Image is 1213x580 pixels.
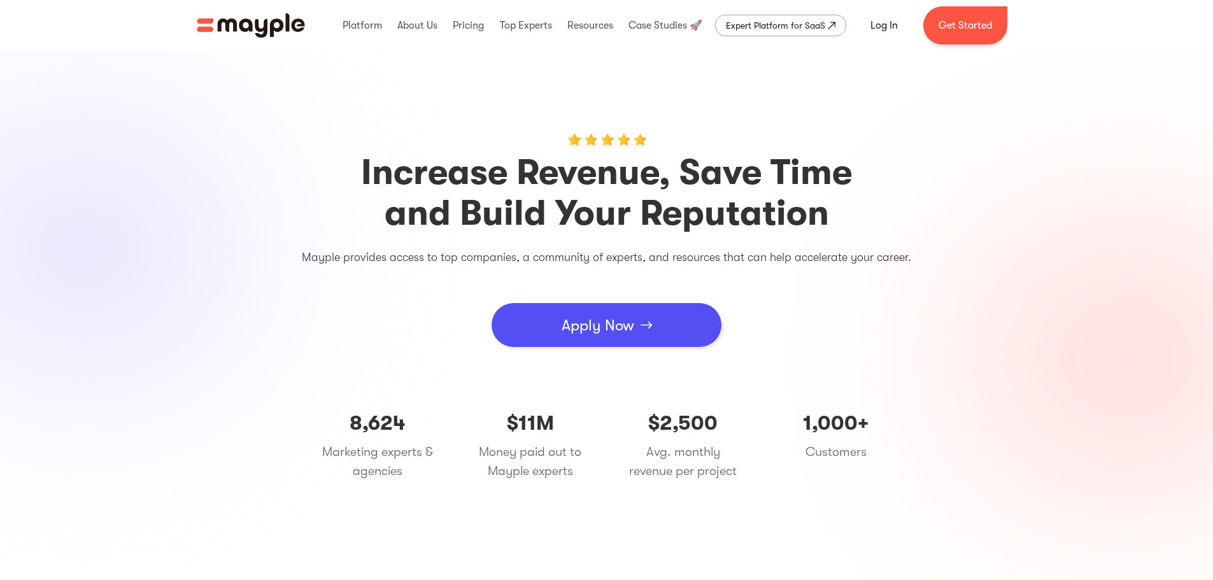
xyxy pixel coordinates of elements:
[197,13,305,38] a: home
[225,152,989,234] h1: Increase Revenue, Save Time and Build Your Reputation
[492,303,721,347] a: Apply Now
[197,13,305,38] img: Mayple logo
[320,442,435,481] p: Marketing experts & agencies
[923,6,1007,45] a: Get Started
[562,306,634,344] div: Apply Now
[564,5,616,46] div: Resources
[225,247,989,267] p: Mayple provides access to top companies, a community of experts, and resources that can help acce...
[626,411,741,436] h4: $2,500
[779,411,893,436] h4: 1,000+
[626,442,741,481] p: Avg. monthly revenue per project
[779,442,893,462] p: Customers
[450,5,487,46] div: Pricing
[339,5,385,46] div: Platform
[320,411,435,436] h4: 8,624
[715,15,846,36] a: Expert Platform for SaaS
[726,18,825,33] div: Expert Platform for SaaS
[497,5,555,46] div: Top Experts
[855,10,913,41] a: Log In
[473,411,588,436] h4: $11M
[473,442,588,481] p: Money paid out to Mayple experts
[394,5,441,46] div: About Us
